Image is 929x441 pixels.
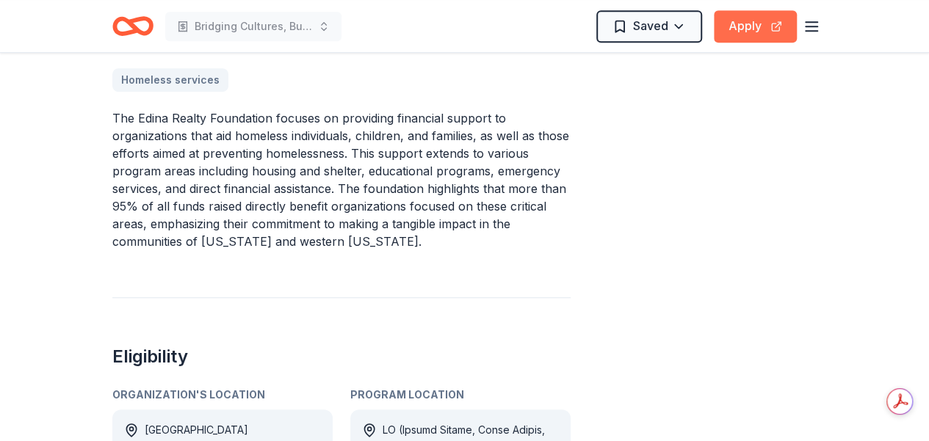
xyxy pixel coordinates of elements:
[350,386,571,404] div: Program Location
[165,12,341,41] button: Bridging Cultures, Building Futures
[112,345,571,368] h2: Eligibility
[112,9,153,43] a: Home
[714,10,797,43] button: Apply
[112,109,571,250] p: The Edina Realty Foundation focuses on providing financial support to organizations that aid home...
[596,10,702,43] button: Saved
[112,386,333,404] div: Organization's Location
[195,18,312,35] span: Bridging Cultures, Building Futures
[633,16,668,35] span: Saved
